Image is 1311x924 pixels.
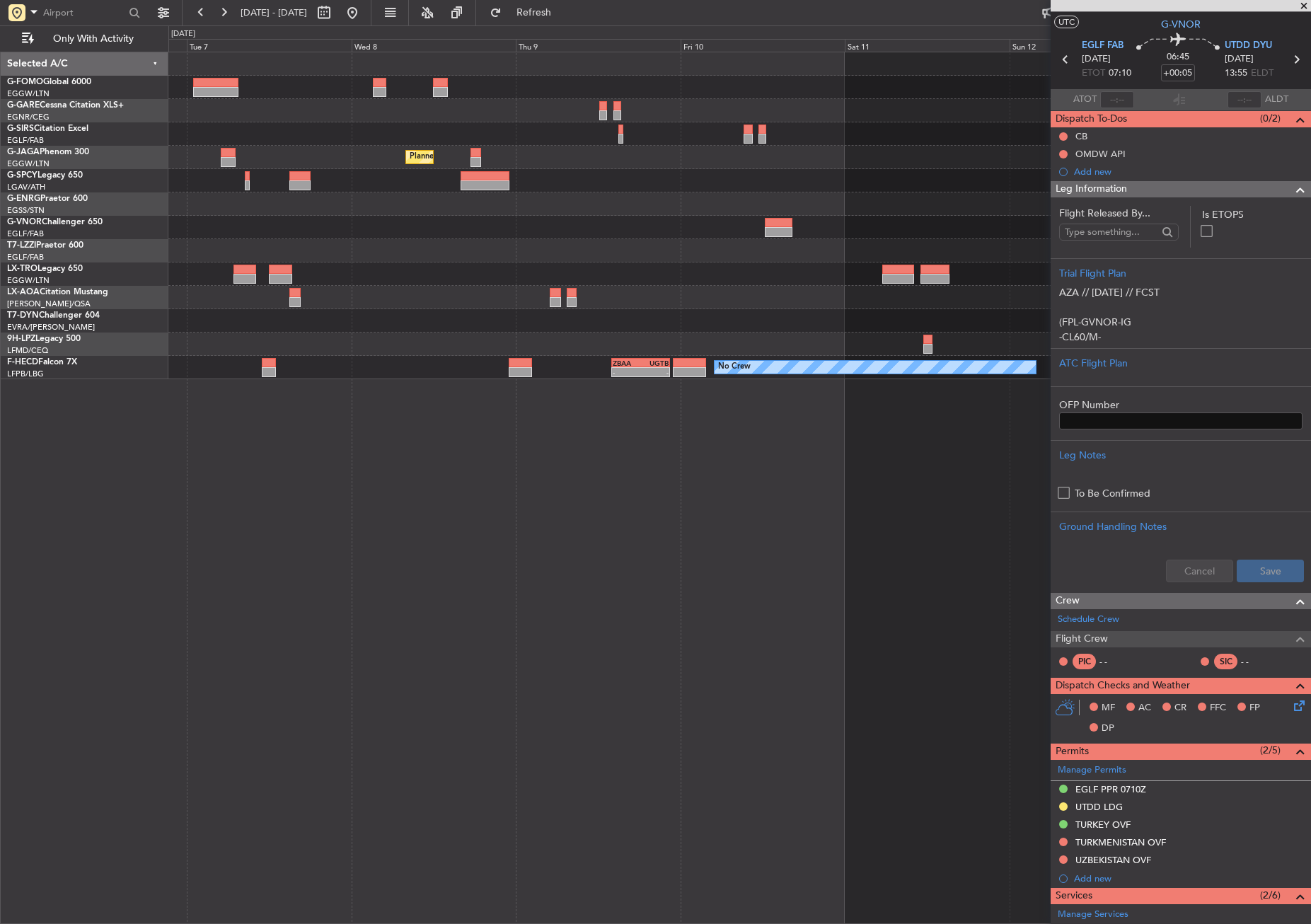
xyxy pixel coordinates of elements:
div: OMDW API [1075,148,1126,160]
button: Refresh [483,1,568,24]
span: ALDT [1265,93,1288,107]
button: Only With Activity [16,28,154,50]
button: UTC [1054,16,1079,28]
span: Crew [1056,593,1080,609]
span: Permits [1056,744,1089,760]
span: FFC [1210,701,1226,715]
input: Airport [43,2,125,23]
div: No Crew [718,357,751,378]
div: [DATE] [171,28,195,40]
span: DP [1102,722,1114,736]
a: EVRA/[PERSON_NAME] [7,322,95,333]
span: LX-AOA [7,288,40,296]
a: G-FOMOGlobal 6000 [7,78,91,86]
span: F-HECD [7,358,38,366]
a: G-ENRGPraetor 600 [7,195,88,203]
span: LX-TRO [7,265,37,273]
a: T7-LZZIPraetor 600 [7,241,83,250]
span: (2/6) [1260,888,1281,903]
span: CR [1174,701,1186,715]
a: EGLF/FAB [7,135,44,146]
span: Refresh [504,8,564,18]
span: ATOT [1073,93,1097,107]
span: G-SPCY [7,171,37,180]
p: AZA // [DATE] // FCST (FPL-GVNOR-IG -CL60/M-SBDE2E3FGHIJ1J3J4J5M1M3RWXYZ/LB2D1G1 -EGLF1400 -N0460... [1059,285,1303,716]
div: Ground Handling Notes [1059,519,1303,534]
a: G-SIRSCitation Excel [7,125,88,133]
a: Manage Permits [1058,763,1126,778]
span: 06:45 [1167,50,1189,64]
span: T7-LZZI [7,241,36,250]
a: EGNR/CEG [7,112,50,122]
span: [DATE] [1225,52,1254,67]
a: T7-DYNChallenger 604 [7,311,100,320]
div: TURKMENISTAN OVF [1075,836,1166,848]
span: Dispatch To-Dos [1056,111,1127,127]
span: [DATE] - [DATE] [241,6,307,19]
div: Planned Maint [GEOGRAPHIC_DATA] ([GEOGRAPHIC_DATA]) [410,146,633,168]
div: EGLF PPR 0710Z [1075,783,1146,795]
span: G-GARE [7,101,40,110]
span: G-SIRS [7,125,34,133]
label: To Be Confirmed [1075,486,1150,501]
span: Only With Activity [37,34,149,44]
span: G-FOMO [7,78,43,86]
a: LFPB/LBG [7,369,44,379]
div: UTDD LDG [1075,801,1123,813]
span: EGLF FAB [1082,39,1124,53]
div: - - [1099,655,1131,668]
div: Fri 10 [681,39,845,52]
span: Flight Released By... [1059,206,1179,221]
label: Is ETOPS [1202,207,1303,222]
a: EGGW/LTN [7,275,50,286]
div: - [640,368,668,376]
span: MF [1102,701,1115,715]
span: 13:55 [1225,67,1247,81]
span: (0/2) [1260,111,1281,126]
div: ATC Flight Plan [1059,356,1303,371]
span: ELDT [1251,67,1274,81]
span: G-ENRG [7,195,40,203]
label: OFP Number [1059,398,1303,412]
a: LGAV/ATH [7,182,45,192]
span: (2/5) [1260,743,1281,758]
div: Leg Notes [1059,448,1303,463]
a: LX-TROLegacy 650 [7,265,83,273]
input: --:-- [1100,91,1134,108]
span: 9H-LPZ [7,335,35,343]
a: EGLF/FAB [7,229,44,239]
div: Tue 7 [187,39,351,52]
div: Add new [1074,166,1304,178]
div: - - [1241,655,1273,668]
a: G-SPCYLegacy 650 [7,171,83,180]
div: TURKEY OVF [1075,819,1131,831]
a: EGGW/LTN [7,88,50,99]
input: Type something... [1065,221,1157,243]
span: AC [1138,701,1151,715]
a: [PERSON_NAME]/QSA [7,299,91,309]
a: LX-AOACitation Mustang [7,288,108,296]
a: G-VNORChallenger 650 [7,218,103,226]
div: SIC [1214,654,1237,669]
div: Trial Flight Plan [1059,266,1303,281]
div: ZBAA [613,359,640,367]
span: G-JAGA [7,148,40,156]
div: Add new [1074,872,1304,884]
a: G-JAGAPhenom 300 [7,148,89,156]
span: Leg Information [1056,181,1127,197]
span: [DATE] [1082,52,1111,67]
div: Thu 9 [516,39,680,52]
div: Sat 11 [845,39,1009,52]
a: F-HECDFalcon 7X [7,358,77,366]
span: T7-DYN [7,311,39,320]
a: G-GARECessna Citation XLS+ [7,101,124,110]
span: Services [1056,888,1092,904]
span: G-VNOR [7,218,42,226]
div: - [613,368,640,376]
span: Dispatch Checks and Weather [1056,678,1190,694]
a: Schedule Crew [1058,613,1119,627]
a: EGLF/FAB [7,252,44,262]
span: G-VNOR [1161,17,1201,32]
span: UTDD DYU [1225,39,1272,53]
div: CB [1075,130,1087,142]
